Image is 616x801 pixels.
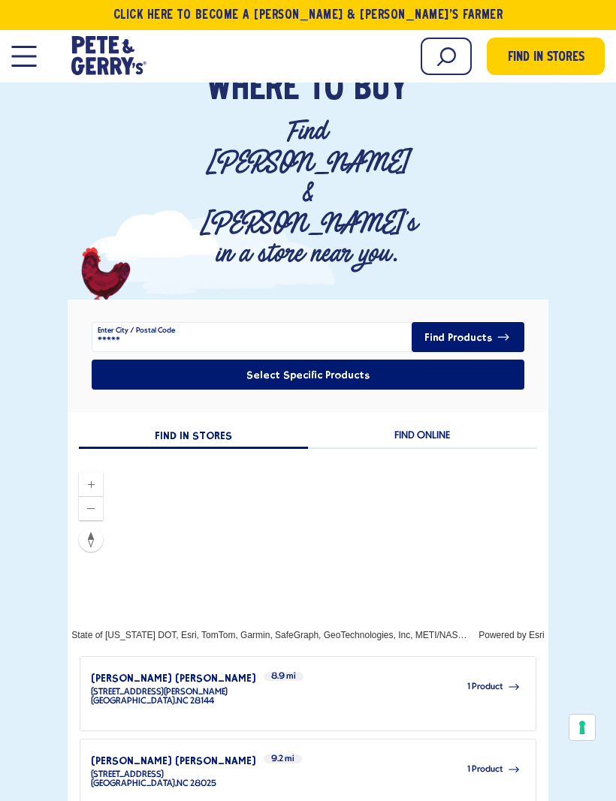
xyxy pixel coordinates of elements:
p: Find [PERSON_NAME] & [PERSON_NAME]'s in a store near you. [200,116,416,270]
span: Buy [354,71,408,109]
span: Where [207,71,299,109]
input: Search [421,38,472,75]
a: Find in Stores [487,38,605,75]
button: Your consent preferences for tracking technologies [569,715,595,740]
span: To [309,71,344,109]
button: Open Mobile Menu Modal Dialog [11,46,36,67]
span: Find in Stores [508,48,584,68]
